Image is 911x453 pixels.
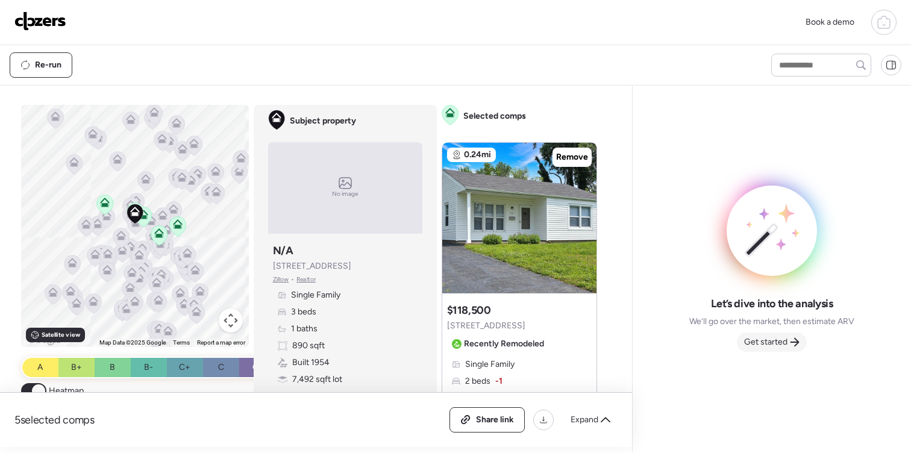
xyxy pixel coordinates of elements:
[465,375,490,387] span: 2 beds
[296,275,316,284] span: Realtor
[292,340,325,352] span: 890 sqft
[179,361,190,373] span: C+
[711,296,833,311] span: Let’s dive into the analysis
[465,358,515,370] span: Single Family
[219,308,243,333] button: Map camera controls
[273,260,351,272] span: [STREET_ADDRESS]
[332,189,358,199] span: No image
[292,373,342,386] span: 7,492 sqft lot
[71,361,82,373] span: B+
[447,303,491,317] h3: $118,500
[24,331,64,347] a: Open this area in Google Maps (opens a new window)
[292,390,320,402] span: Garage
[252,361,262,373] span: C-
[571,414,598,426] span: Expand
[49,385,84,397] span: Heatmap
[689,316,854,328] span: We’ll go over the market, then estimate ARV
[495,375,502,387] span: -1
[110,361,115,373] span: B
[99,339,166,346] span: Map Data ©2025 Google
[273,243,293,258] h3: N/A
[35,59,61,71] span: Re-run
[144,361,153,373] span: B-
[218,361,224,373] span: C
[24,331,64,347] img: Google
[744,336,787,348] span: Get started
[14,11,66,31] img: Logo
[464,338,544,350] span: Recently Remodeled
[447,320,525,332] span: [STREET_ADDRESS]
[291,306,316,318] span: 3 beds
[556,151,588,163] span: Remove
[463,110,526,122] span: Selected comps
[42,330,80,340] span: Satellite view
[290,115,356,127] span: Subject property
[292,357,330,369] span: Built 1954
[464,149,491,161] span: 0.24mi
[273,275,289,284] span: Zillow
[14,413,95,427] span: 5 selected comps
[37,361,43,373] span: A
[806,17,854,27] span: Book a demo
[476,414,514,426] span: Share link
[197,339,245,346] a: Report a map error
[173,339,190,346] a: Terms (opens in new tab)
[291,323,318,335] span: 1 baths
[291,289,340,301] span: Single Family
[291,275,294,284] span: •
